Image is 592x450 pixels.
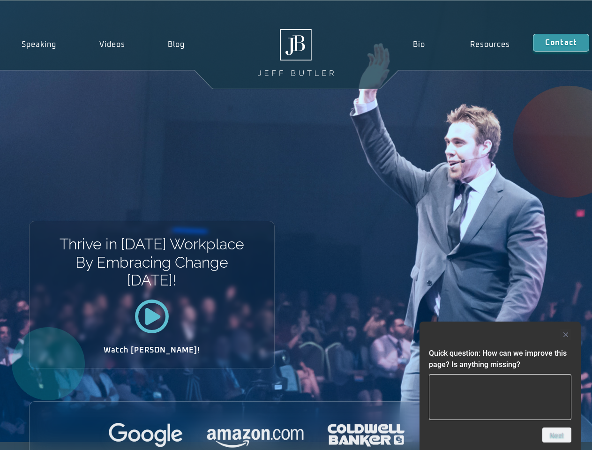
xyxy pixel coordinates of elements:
[390,34,532,55] nav: Menu
[542,427,571,442] button: Next question
[533,34,589,52] a: Contact
[59,235,245,289] h1: Thrive in [DATE] Workplace By Embracing Change [DATE]!
[78,34,147,55] a: Videos
[560,329,571,340] button: Hide survey
[429,348,571,370] h2: Quick question: How can we improve this page? Is anything missing?
[429,329,571,442] div: Quick question: How can we improve this page? Is anything missing?
[545,39,577,46] span: Contact
[146,34,206,55] a: Blog
[62,346,241,354] h2: Watch [PERSON_NAME]!
[390,34,448,55] a: Bio
[429,374,571,420] textarea: Quick question: How can we improve this page? Is anything missing?
[448,34,533,55] a: Resources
